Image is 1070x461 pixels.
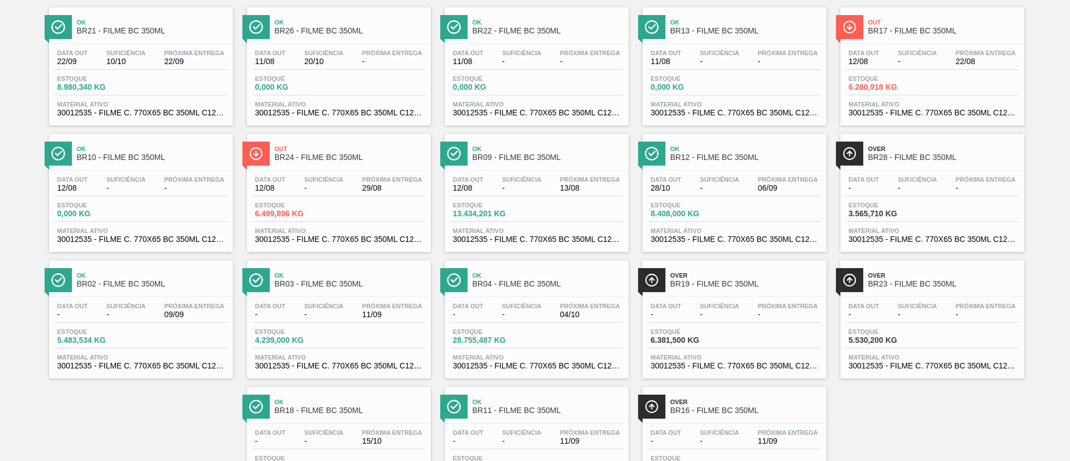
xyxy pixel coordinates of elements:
span: BR17 - FILME BC 350ML [868,27,1019,35]
img: Ícone [249,400,263,414]
span: Material ativo [255,354,422,361]
span: Suficiência [700,303,739,309]
span: - [849,184,879,192]
span: Estoque [57,75,135,82]
span: Suficiência [898,303,937,309]
span: - [700,310,739,319]
span: Data out [255,429,286,436]
span: - [164,184,225,192]
span: Próxima Entrega [560,303,620,309]
span: Próxima Entrega [164,176,225,183]
span: - [898,184,937,192]
span: BR28 - FILME BC 350ML [868,153,1019,162]
span: - [700,437,739,445]
span: Próxima Entrega [560,50,620,56]
span: 8.980,340 KG [57,83,135,91]
span: Material ativo [255,227,422,234]
span: Suficiência [502,176,541,183]
span: Próxima Entrega [164,50,225,56]
span: Data out [453,429,484,436]
span: Estoque [453,328,531,335]
img: Ícone [51,147,65,161]
span: BR16 - FILME BC 350ML [670,406,821,415]
span: 11/09 [560,437,620,445]
span: Suficiência [502,429,541,436]
span: 30012535 - FILME C. 770X65 BC 350ML C12 429 [255,235,422,244]
span: 6.280,918 KG [849,83,927,91]
span: 30012535 - FILME C. 770X65 BC 350ML C12 429 [453,362,620,370]
span: Data out [651,176,682,183]
span: - [956,184,1016,192]
img: Ícone [843,20,857,34]
span: - [362,57,422,66]
span: Ok [77,145,227,152]
span: 3.565,710 KG [849,210,927,218]
span: 06/09 [758,184,818,192]
span: 30012535 - FILME C. 770X65 BC 350ML C12 429 [651,109,818,117]
span: 12/08 [57,184,88,192]
span: Ok [473,19,623,26]
span: Suficiência [700,50,739,56]
span: 10/10 [106,57,145,66]
span: Ok [275,272,425,279]
span: Material ativo [255,101,422,108]
span: 13.434,201 KG [453,210,531,218]
span: - [106,310,145,319]
img: Ícone [249,273,263,287]
span: BR12 - FILME BC 350ML [670,153,821,162]
span: 0,000 KG [453,83,531,91]
span: 12/08 [453,184,484,192]
span: Data out [453,303,484,309]
span: 11/09 [362,310,422,319]
a: ÍconeOkBR04 - FILME BC 350MLData out-Suficiência-Próxima Entrega04/10Estoque28.755,487 KGMaterial... [436,252,634,378]
span: Próxima Entrega [164,303,225,309]
span: Over [670,399,821,405]
img: Ícone [249,147,263,161]
span: Próxima Entrega [758,50,818,56]
span: - [758,57,818,66]
span: 0,000 KG [57,210,135,218]
span: Ok [77,272,227,279]
span: Data out [57,303,88,309]
span: 04/10 [560,310,620,319]
span: - [700,57,739,66]
span: 30012535 - FILME C. 770X65 BC 350ML C12 429 [255,362,422,370]
span: Suficiência [106,50,145,56]
span: 22/09 [57,57,88,66]
img: Ícone [645,273,659,287]
span: Suficiência [700,429,739,436]
span: - [453,437,484,445]
span: - [502,184,541,192]
span: Próxima Entrega [956,176,1016,183]
span: Suficiência [106,303,145,309]
span: BR26 - FILME BC 350ML [275,27,425,35]
span: Data out [453,176,484,183]
span: - [453,310,484,319]
span: 30012535 - FILME C. 770X65 BC 350ML C12 429 [849,235,1016,244]
span: Suficiência [502,303,541,309]
span: Estoque [651,75,729,82]
img: Ícone [51,20,65,34]
span: - [304,437,343,445]
span: Próxima Entrega [956,303,1016,309]
span: Próxima Entrega [362,50,422,56]
a: ÍconeOkBR03 - FILME BC 350MLData out-Suficiência-Próxima Entrega11/09Estoque4.239,000 KGMaterial ... [239,252,436,378]
span: - [255,310,286,319]
span: Material ativo [651,227,818,234]
span: Próxima Entrega [956,50,1016,56]
span: BR04 - FILME BC 350ML [473,280,623,288]
span: BR22 - FILME BC 350ML [473,27,623,35]
span: Estoque [849,75,927,82]
span: Data out [849,176,879,183]
img: Ícone [843,273,857,287]
span: Data out [651,50,682,56]
span: BR18 - FILME BC 350ML [275,406,425,415]
img: Ícone [645,147,659,161]
span: 12/08 [255,184,286,192]
span: - [304,184,343,192]
span: Material ativo [57,101,225,108]
span: 13/08 [560,184,620,192]
span: Ok [275,19,425,26]
span: 15/10 [362,437,422,445]
span: Ok [77,19,227,26]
